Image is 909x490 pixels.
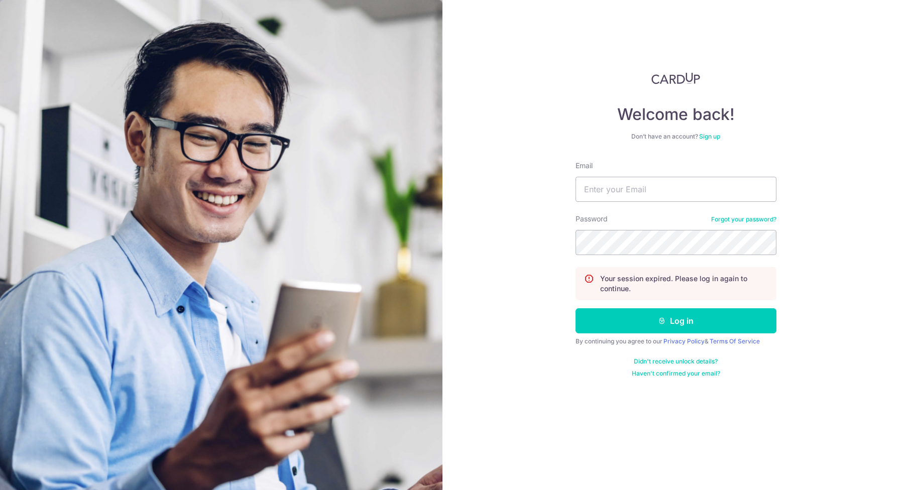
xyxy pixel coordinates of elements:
[699,133,720,140] a: Sign up
[576,104,776,125] h4: Welcome back!
[576,214,608,224] label: Password
[576,177,776,202] input: Enter your Email
[634,357,718,365] a: Didn't receive unlock details?
[711,215,776,223] a: Forgot your password?
[576,161,593,171] label: Email
[632,370,720,378] a: Haven't confirmed your email?
[663,337,705,345] a: Privacy Policy
[710,337,760,345] a: Terms Of Service
[576,133,776,141] div: Don’t have an account?
[600,274,768,294] p: Your session expired. Please log in again to continue.
[576,308,776,333] button: Log in
[651,72,701,84] img: CardUp Logo
[576,337,776,345] div: By continuing you agree to our &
